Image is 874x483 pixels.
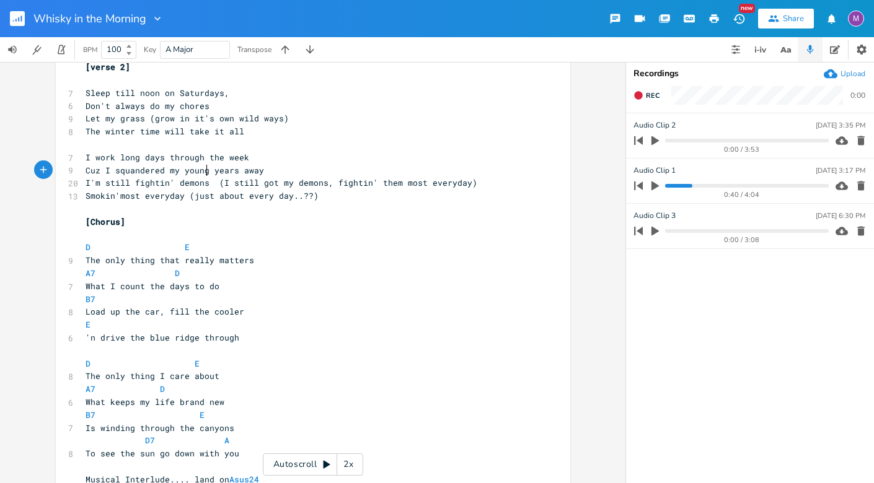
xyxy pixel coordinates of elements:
[86,281,219,292] span: What I count the days to do
[783,13,804,24] div: Share
[86,177,477,188] span: I'm still fightin' demons (I still got my demons, fightin' them most everyday)
[86,113,289,124] span: Let my grass (grow in it's own wild ways)
[144,46,156,53] div: Key
[83,46,97,53] div: BPM
[633,120,676,131] span: Audio Clip 2
[758,9,814,28] button: Share
[86,358,90,369] span: D
[739,4,755,13] div: New
[848,4,864,33] button: M
[816,212,865,219] div: [DATE] 6:30 PM
[166,44,193,55] span: A Major
[237,46,271,53] div: Transpose
[224,435,229,446] span: A
[86,216,125,227] span: [Chorus]
[86,306,244,317] span: Load up the car, fill the cooler
[86,152,249,163] span: I work long days through the week
[86,165,264,176] span: Cuz I squandered my young years away
[86,255,254,266] span: The only thing that really matters
[726,7,751,30] button: New
[86,448,239,459] span: To see the sun go down with you
[86,61,130,72] span: [verse 2]
[655,191,829,198] div: 0:40 / 4:04
[263,453,363,476] div: Autoscroll
[816,167,865,174] div: [DATE] 3:17 PM
[655,237,829,243] div: 0:00 / 3:08
[86,190,319,201] span: Smokin'most everyday (just about every day..??)
[633,210,676,222] span: Audio Clip 3
[86,100,210,111] span: Don't always do my chores
[86,319,90,330] span: E
[195,358,200,369] span: E
[633,165,676,176] span: Audio Clip 1
[86,87,229,98] span: Sleep till noon on Saturdays,
[160,383,165,394] span: D
[86,370,219,381] span: The only thing I care about
[841,69,865,79] div: Upload
[86,241,90,253] span: D
[655,146,829,153] div: 0:00 / 3:53
[633,69,867,78] div: Recordings
[646,91,660,100] span: Rec
[86,332,239,343] span: 'n drive the blue ridge through
[86,383,95,394] span: A7
[33,13,146,24] span: Whisky in the Morning
[850,92,865,99] div: 0:00
[200,409,205,420] span: E
[816,122,865,129] div: [DATE] 3:35 PM
[185,241,190,253] span: E
[86,126,244,137] span: The winter time will take it all
[86,422,234,433] span: Is winding through the canyons
[824,67,865,80] button: Upload
[86,396,224,407] span: What keeps my life brand new
[175,268,180,279] span: D
[86,294,95,305] span: B7
[145,435,155,446] span: D7
[86,268,95,279] span: A7
[337,453,360,476] div: 2x
[86,409,95,420] span: B7
[629,85,664,105] button: Rec
[848,11,864,27] div: melindameshad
